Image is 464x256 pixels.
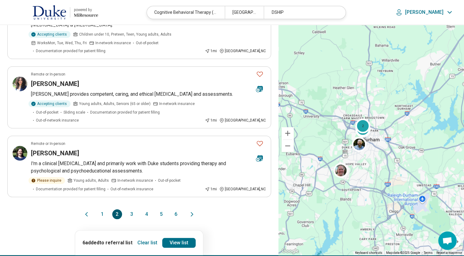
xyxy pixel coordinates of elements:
[171,209,181,219] button: 6
[110,186,153,192] span: Out-of-network insurance
[29,177,65,184] div: Please inquire
[36,110,59,115] span: Out-of-pocket
[79,101,151,107] span: Young adults, Adults, Seniors (65 or older)
[31,72,65,77] p: Remote or In-person
[83,209,90,219] button: Previous page
[29,31,71,38] div: Accepting clients
[63,110,85,115] span: Sliding scale
[36,186,105,192] span: Documentation provided for patient filling
[436,251,462,254] a: Report a map error
[37,40,87,46] span: Works Mon, Tue, Wed, Thu, Fri
[205,186,217,192] div: 1 mi
[74,7,98,13] div: powered by
[156,209,166,219] button: 5
[36,118,79,123] span: Out-of-network insurance
[112,209,122,219] button: 2
[386,251,420,254] span: Map data ©2025 Google
[405,9,443,15] p: [PERSON_NAME]
[29,100,71,107] div: Accepting clients
[282,140,294,152] button: Zoom out
[205,118,217,123] div: 1 mi
[31,160,266,175] p: I'm a clinical [MEDICAL_DATA] and primarily work with Duke students providing therapy and psychol...
[254,68,266,80] button: Favorite
[135,238,160,248] button: Clear list
[82,239,132,246] p: 6 added
[136,40,159,46] span: Out-of-pocket
[282,127,294,139] button: Zoom in
[127,209,137,219] button: 3
[356,118,370,133] div: 2
[254,137,266,150] button: Favorite
[438,231,457,250] div: Open chat
[188,209,196,219] button: Next page
[142,209,151,219] button: 4
[159,101,195,107] span: In-network insurance
[280,247,300,255] img: Google
[424,251,433,254] a: Terms (opens in new tab)
[162,238,196,248] a: View list
[219,118,266,123] div: [GEOGRAPHIC_DATA] , NC
[90,110,160,115] span: Documentation provided for patient filling
[355,251,382,255] button: Keyboard shortcuts
[31,91,266,98] p: [PERSON_NAME] provides competent, caring, and ethical [MEDICAL_DATA] and assessments.
[117,178,153,183] span: In-network insurance
[147,6,225,19] div: Cognitive Behavioral Therapy (CBT)
[219,186,266,192] div: [GEOGRAPHIC_DATA] , NC
[31,80,79,88] h3: [PERSON_NAME]
[31,141,65,146] p: Remote or In-person
[99,240,132,246] span: to referral list
[205,48,217,54] div: 1 mi
[95,40,131,46] span: In-network insurance
[36,48,105,54] span: Documentation provided for patient filling
[280,247,300,255] a: Open this area in Google Maps (opens a new window)
[31,149,79,157] h3: [PERSON_NAME]
[98,209,107,219] button: 1
[10,5,98,20] a: Duke Universitypowered by
[225,6,264,19] div: [GEOGRAPHIC_DATA], [GEOGRAPHIC_DATA]
[158,178,181,183] span: Out-of-pocket
[264,6,342,19] div: DSHIP
[79,32,171,37] span: Children under 10, Preteen, Teen, Young adults, Adults
[219,48,266,54] div: [GEOGRAPHIC_DATA] , NC
[74,178,109,183] span: Young adults, Adults
[33,5,66,20] img: Duke University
